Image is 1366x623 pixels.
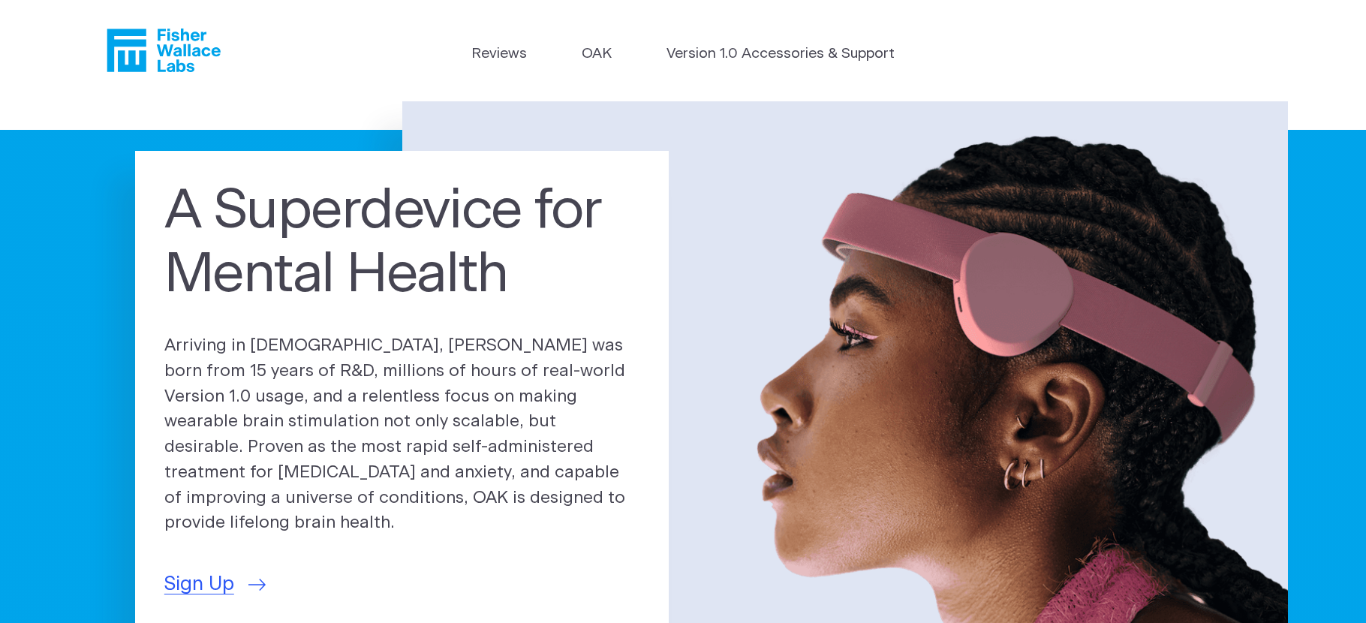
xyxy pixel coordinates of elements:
[164,333,640,536] p: Arriving in [DEMOGRAPHIC_DATA], [PERSON_NAME] was born from 15 years of R&D, millions of hours of...
[107,29,221,72] a: Fisher Wallace
[164,179,640,307] h1: A Superdevice for Mental Health
[164,570,234,599] span: Sign Up
[582,44,612,65] a: OAK
[471,44,527,65] a: Reviews
[666,44,895,65] a: Version 1.0 Accessories & Support
[164,570,266,599] a: Sign Up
